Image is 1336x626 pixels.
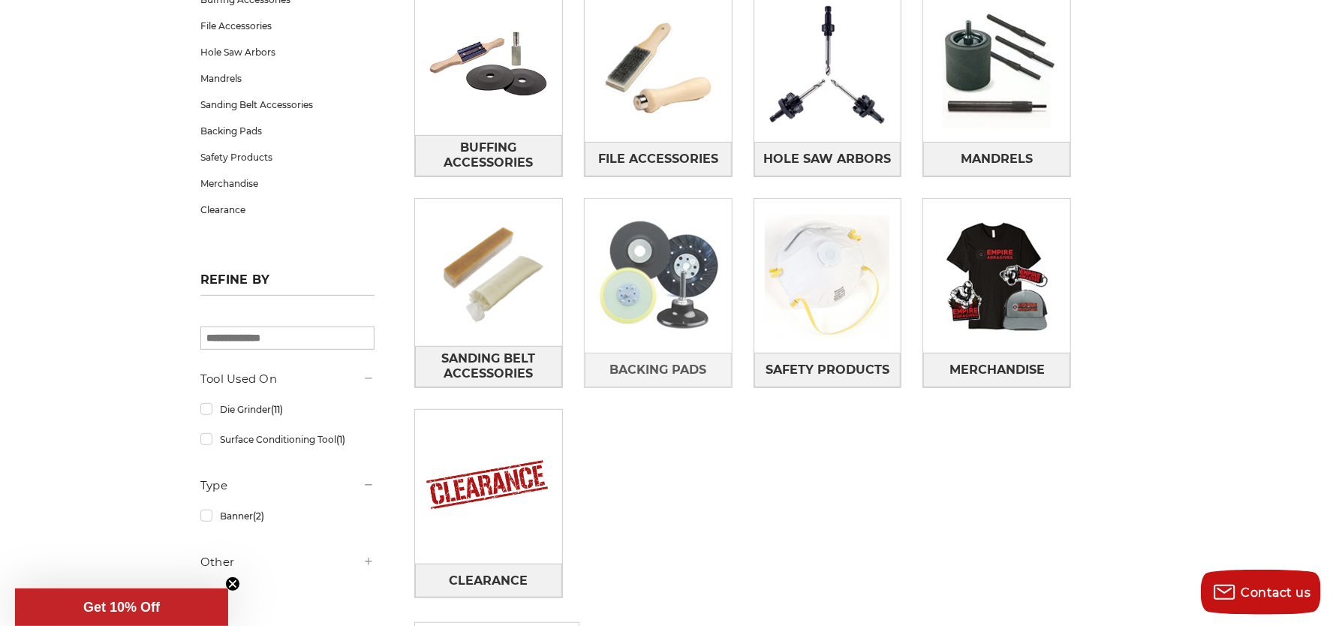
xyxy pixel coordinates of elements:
[200,503,375,529] a: Banner
[200,118,375,144] a: Backing Pads
[415,564,562,597] a: Clearance
[585,203,732,350] img: Backing Pads
[585,353,732,387] a: Backing Pads
[961,146,1033,172] span: Mandrels
[415,346,562,387] a: Sanding Belt Accessories
[923,203,1070,350] img: Merchandise
[200,370,375,388] h5: Tool Used On
[754,142,901,176] a: Hole Saw Arbors
[200,39,375,65] a: Hole Saw Arbors
[416,135,561,176] span: Buffing Accessories
[200,92,375,118] a: Sanding Belt Accessories
[754,353,901,387] a: Safety Products
[416,346,561,387] span: Sanding Belt Accessories
[15,588,228,626] div: Get 10% OffClose teaser
[1241,585,1311,600] span: Contact us
[923,142,1070,176] a: Mandrels
[200,170,375,197] a: Merchandise
[415,413,562,560] img: Clearance
[200,477,375,495] h5: Type
[200,65,375,92] a: Mandrels
[949,357,1045,383] span: Merchandise
[200,144,375,170] a: Safety Products
[923,353,1070,387] a: Merchandise
[200,13,375,39] a: File Accessories
[200,553,375,571] h5: Other
[415,135,562,176] a: Buffing Accessories
[271,404,283,415] span: (11)
[766,357,889,383] span: Safety Products
[415,199,562,346] img: Sanding Belt Accessories
[200,272,375,296] h5: Refine by
[764,146,892,172] span: Hole Saw Arbors
[336,434,345,445] span: (1)
[598,146,718,172] span: File Accessories
[200,396,375,423] a: Die Grinder
[1201,570,1321,615] button: Contact us
[200,426,375,453] a: Surface Conditioning Tool
[225,576,240,591] button: Close teaser
[253,510,264,522] span: (2)
[415,10,562,113] img: Buffing Accessories
[609,357,706,383] span: Backing Pads
[585,142,732,176] a: File Accessories
[754,203,901,350] img: Safety Products
[449,568,528,594] span: Clearance
[83,600,160,615] span: Get 10% Off
[200,197,375,223] a: Clearance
